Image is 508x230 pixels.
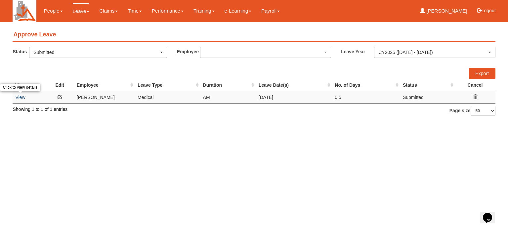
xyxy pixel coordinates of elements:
[74,91,135,103] td: [PERSON_NAME]
[256,79,332,91] th: Leave Date(s) : activate to sort column ascending
[13,79,45,91] th: View
[374,47,495,58] button: CY2025 ([DATE] - [DATE])
[73,3,90,19] a: Leave
[469,68,495,79] a: Export
[152,3,184,19] a: Performance
[341,47,374,56] label: Leave Year
[378,49,487,56] div: CY2025 ([DATE] - [DATE])
[471,106,495,116] select: Page size
[472,3,500,19] button: Logout
[135,91,200,103] td: Medical
[193,3,215,19] a: Training
[135,79,200,91] th: Leave Type : activate to sort column ascending
[400,91,455,103] td: Submitted
[200,79,256,91] th: Duration : activate to sort column ascending
[44,3,63,19] a: People
[177,47,200,56] label: Employee
[332,91,400,103] td: 0.5
[99,3,118,19] a: Claims
[225,3,252,19] a: e-Learning
[261,3,280,19] a: Payroll
[256,91,332,103] td: [DATE]
[480,204,501,223] iframe: chat widget
[400,79,455,91] th: Status : activate to sort column ascending
[74,79,135,91] th: Employee : activate to sort column ascending
[0,84,40,91] div: Click to view details
[13,47,29,56] label: Status
[420,3,467,19] a: [PERSON_NAME]
[128,3,142,19] a: Time
[29,47,167,58] button: Submitted
[332,79,400,91] th: No. of Days : activate to sort column ascending
[15,95,25,100] a: View
[13,28,495,42] h4: Approve Leave
[200,91,256,103] td: AM
[449,106,495,116] label: Page size
[33,49,158,56] div: Submitted
[46,79,74,91] th: Edit
[455,79,495,91] th: Cancel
